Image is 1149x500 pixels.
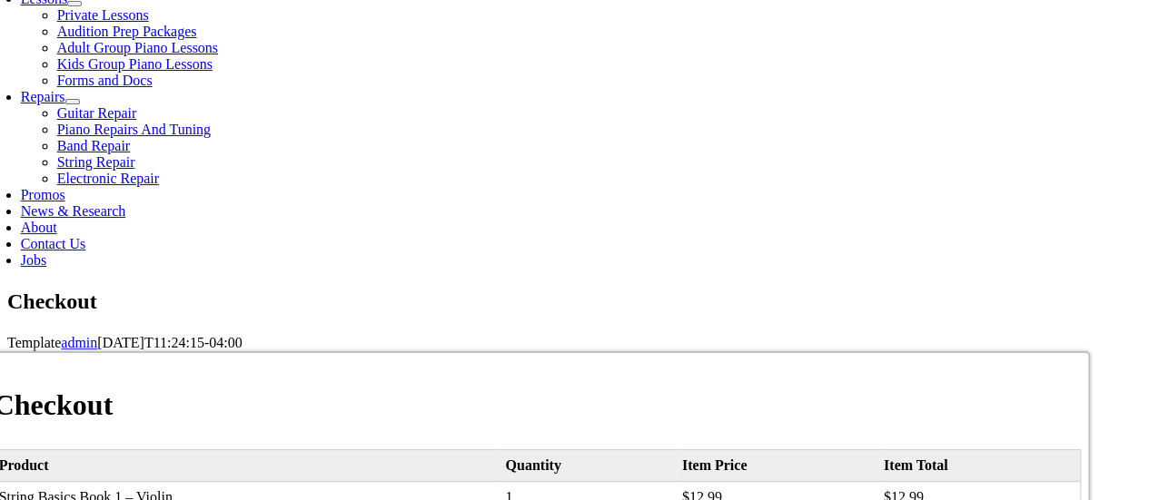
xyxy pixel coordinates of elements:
[67,1,82,6] button: Open submenu of Lessons
[21,236,86,251] a: Contact Us
[57,7,149,23] a: Private Lessons
[57,138,130,153] a: Band Repair
[97,335,242,350] span: [DATE]T11:24:15-04:00
[57,73,153,88] a: Forms and Docs
[500,450,677,482] th: Quantity
[57,154,135,170] a: String Repair
[61,335,97,350] a: admin
[65,99,80,104] button: Open submenu of Repairs
[21,187,65,202] a: Promos
[21,89,65,104] a: Repairs
[57,105,137,121] a: Guitar Repair
[57,24,197,39] a: Audition Prep Packages
[57,122,211,137] a: Piano Repairs And Tuning
[57,56,213,72] a: Kids Group Piano Lessons
[57,171,159,186] a: Electronic Repair
[21,203,126,219] a: News & Research
[7,335,61,350] span: Template
[21,220,57,235] a: About
[21,252,46,268] a: Jobs
[678,450,879,482] th: Item Price
[57,40,218,55] a: Adult Group Piano Lessons
[879,450,1080,482] th: Item Total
